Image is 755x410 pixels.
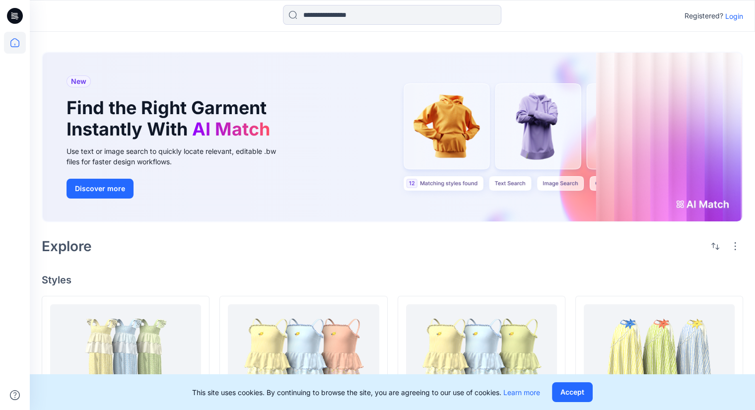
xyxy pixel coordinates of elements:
[725,11,743,21] p: Login
[71,75,86,87] span: New
[42,238,92,254] h2: Explore
[192,118,270,140] span: AI Match
[685,10,723,22] p: Registered?
[67,146,290,167] div: Use text or image search to quickly locate relevant, editable .bw files for faster design workflows.
[192,387,540,398] p: This site uses cookies. By continuing to browse the site, you are agreeing to our use of cookies.
[552,382,593,402] button: Accept
[67,97,275,140] h1: Find the Right Garment Instantly With
[67,179,134,199] button: Discover more
[503,388,540,397] a: Learn more
[42,274,743,286] h4: Styles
